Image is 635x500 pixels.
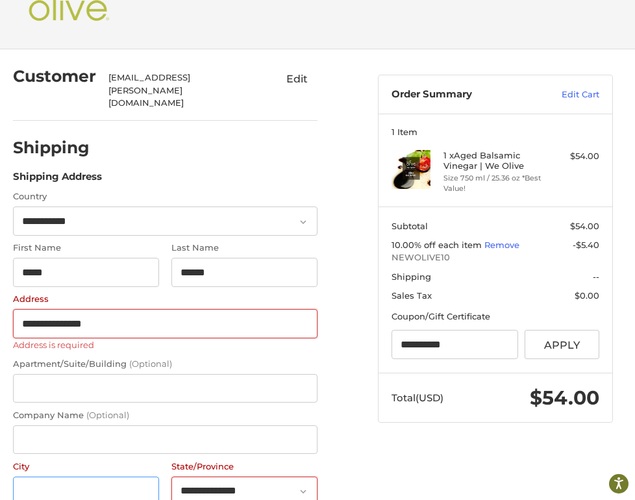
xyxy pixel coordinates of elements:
span: NEWOLIVE10 [392,251,599,264]
span: Total (USD) [392,392,443,404]
div: $54.00 [547,150,599,163]
button: Edit [276,68,317,89]
span: -$5.40 [573,240,599,250]
input: Gift Certificate or Coupon Code [392,330,518,359]
span: -- [593,271,599,282]
button: Apply [525,330,600,359]
h2: Customer [13,66,96,86]
li: Size 750 ml / 25.36 oz *Best Value! [443,173,544,194]
span: Shipping [392,271,431,282]
div: [EMAIL_ADDRESS][PERSON_NAME][DOMAIN_NAME] [108,71,251,110]
p: We're away right now. Please check back later! [18,19,147,30]
label: Apartment/Suite/Building [13,358,318,371]
label: Address [13,293,318,306]
h3: Order Summary [392,88,533,101]
label: State/Province [171,460,317,473]
a: Remove [484,240,519,250]
label: City [13,460,159,473]
a: Edit Cart [533,88,599,101]
legend: Shipping Address [13,169,102,190]
span: $54.00 [570,221,599,231]
span: 10.00% off each item [392,240,484,250]
span: Sales Tax [392,290,432,301]
h4: 1 x Aged Balsamic Vinegar | We Olive [443,150,544,171]
label: Company Name [13,409,318,422]
h3: 1 Item [392,127,599,137]
h2: Shipping [13,138,90,158]
label: Country [13,190,318,203]
label: First Name [13,242,159,255]
small: (Optional) [86,410,129,420]
span: $0.00 [575,290,599,301]
span: Subtotal [392,221,428,231]
span: $54.00 [530,386,599,410]
small: (Optional) [129,358,172,369]
label: Address is required [13,340,318,350]
button: Open LiveChat chat widget [149,17,165,32]
label: Last Name [171,242,317,255]
div: Coupon/Gift Certificate [392,310,599,323]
